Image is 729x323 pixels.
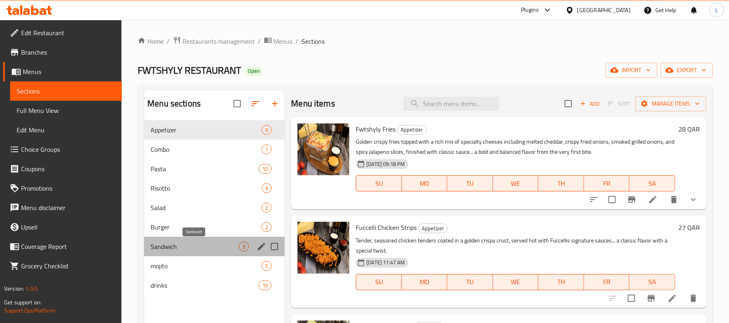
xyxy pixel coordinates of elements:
h6: 27 QAR [678,222,700,233]
input: search [404,97,499,111]
span: drinks [151,280,259,290]
button: MO [402,274,448,290]
a: Coupons [3,159,122,178]
div: drinks10 [144,276,285,295]
a: Menu disclaimer [3,198,122,217]
li: / [167,36,170,46]
span: TU [451,276,490,288]
span: 5 [262,262,271,270]
button: Branch-specific-item [642,289,661,308]
li: / [258,36,261,46]
span: Edit Menu [17,125,115,135]
span: Fwtshyly Fries [356,123,395,135]
button: FR [584,274,630,290]
span: Select to update [604,191,621,208]
button: TU [447,175,493,191]
button: export [661,63,713,78]
span: mojito [151,261,261,271]
span: Promotions [21,183,115,193]
span: SA [633,178,672,189]
span: Select section [560,95,577,112]
div: Burger [151,222,261,232]
div: Salad2 [144,198,285,217]
button: delete [664,190,684,209]
button: SA [629,274,675,290]
nav: Menu sections [144,117,285,298]
span: Coupons [21,164,115,174]
div: Sandwich3edit [144,237,285,256]
li: / [295,36,298,46]
span: export [667,65,706,75]
a: Grocery Checklist [3,256,122,276]
div: Pasta [151,164,259,174]
button: Manage items [635,96,706,111]
button: FR [584,175,630,191]
p: Tender, seasoned chicken tenders coated in a golden crispy crust, served hot with Fuccellis signa... [356,236,675,256]
span: Sandwich [151,242,239,251]
div: items [259,164,272,174]
div: items [259,280,272,290]
span: Open [244,68,263,74]
button: SU [356,274,402,290]
a: Edit menu item [667,293,677,303]
div: items [261,222,272,232]
span: Branches [21,47,115,57]
button: edit [255,240,268,253]
span: [DATE] 09:18 PM [363,160,408,168]
button: WE [493,274,539,290]
span: WE [496,276,536,288]
div: Open [244,66,263,76]
span: Add item [577,98,603,110]
button: import [606,63,657,78]
span: FR [587,178,627,189]
span: Upsell [21,222,115,232]
button: WE [493,175,539,191]
span: Fuccelli Chicken Strips [356,221,417,234]
div: Risotto [151,183,261,193]
span: Add [579,99,601,108]
a: Support.OpsPlatform [4,305,55,316]
div: items [261,261,272,271]
button: show more [684,190,703,209]
nav: breadcrumb [138,36,713,47]
span: Choice Groups [21,144,115,154]
h6: 28 QAR [678,123,700,135]
div: Plugins [521,5,539,15]
span: Salad [151,203,261,212]
img: Fwtshyly Fries [298,123,349,175]
span: Select section first [603,98,635,110]
span: Appetizer [419,224,447,233]
div: Appetizer [397,125,427,135]
a: Upsell [3,217,122,237]
span: Sections [17,86,115,96]
a: Choice Groups [3,140,122,159]
span: [DATE] 11:47 AM [363,259,408,266]
a: Sections [10,81,122,101]
span: Coverage Report [21,242,115,251]
button: SA [629,175,675,191]
a: Coverage Report [3,237,122,256]
span: Sections [302,36,325,46]
a: Edit Restaurant [3,23,122,42]
div: items [261,183,272,193]
span: 2 [262,223,271,231]
span: Menu disclaimer [21,203,115,212]
a: Edit menu item [648,195,658,204]
a: Restaurants management [173,36,255,47]
div: Appetizer9 [144,120,285,140]
span: 1 [262,146,271,153]
div: mojito5 [144,256,285,276]
span: L [715,6,718,15]
a: Edit Menu [10,120,122,140]
span: Grocery Checklist [21,261,115,271]
span: Appetizer [151,125,261,135]
svg: Show Choices [689,195,698,204]
button: SU [356,175,402,191]
span: Menus [23,67,115,76]
span: Version: [4,283,24,294]
span: 2 [262,204,271,212]
span: Combo [151,144,261,154]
